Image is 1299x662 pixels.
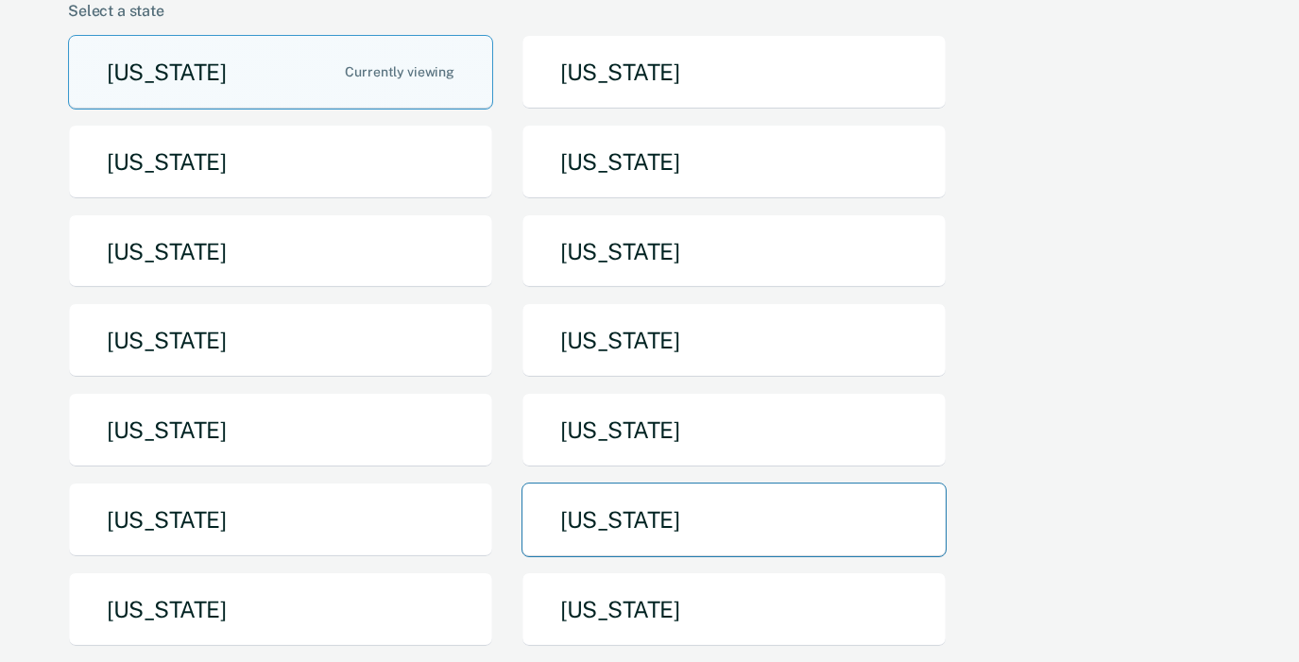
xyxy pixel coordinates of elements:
button: [US_STATE] [521,125,947,199]
button: [US_STATE] [521,303,947,378]
button: [US_STATE] [68,393,493,467]
button: [US_STATE] [521,483,947,557]
button: [US_STATE] [521,35,947,110]
button: [US_STATE] [521,214,947,289]
button: [US_STATE] [521,572,947,647]
div: Select a state [68,2,1223,20]
button: [US_STATE] [68,483,493,557]
button: [US_STATE] [68,303,493,378]
button: [US_STATE] [68,125,493,199]
button: [US_STATE] [68,214,493,289]
button: [US_STATE] [521,393,947,467]
button: [US_STATE] [68,572,493,647]
button: [US_STATE] [68,35,493,110]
